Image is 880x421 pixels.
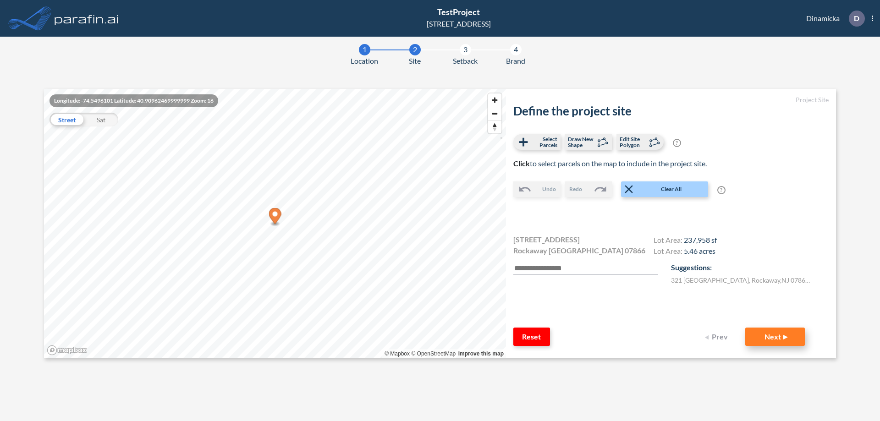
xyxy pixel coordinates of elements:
button: Zoom out [488,107,501,120]
span: 237,958 sf [684,235,717,244]
button: Redo [565,181,612,197]
button: Undo [513,181,561,197]
button: Reset bearing to north [488,120,501,133]
span: Undo [542,185,556,193]
div: 2 [409,44,421,55]
div: Street [49,113,84,126]
span: Rockaway [GEOGRAPHIC_DATA] 07866 [513,245,645,256]
div: Dinamicka [792,11,873,27]
span: [STREET_ADDRESS] [513,234,580,245]
span: ? [673,139,681,147]
button: Next [745,328,805,346]
b: Click [513,159,530,168]
span: ? [717,186,726,194]
div: 1 [359,44,370,55]
span: Setback [453,55,478,66]
div: 4 [510,44,522,55]
span: TestProject [437,7,480,17]
span: Reset bearing to north [488,120,501,133]
span: Edit Site Polygon [620,136,647,148]
div: [STREET_ADDRESS] [427,18,491,29]
label: 321 [GEOGRAPHIC_DATA] , Rockaway , NJ 07866 , US [671,275,813,285]
h4: Lot Area: [654,246,717,257]
span: Clear All [636,185,707,193]
span: Site [409,55,421,66]
span: Redo [569,185,582,193]
a: OpenStreetMap [411,350,456,357]
span: 5.46 acres [684,246,715,255]
div: Map marker [269,208,281,227]
span: Select Parcels [530,136,557,148]
span: Draw New Shape [568,136,595,148]
span: Location [351,55,378,66]
button: Zoom in [488,93,501,107]
a: Improve this map [458,350,504,357]
div: 3 [460,44,471,55]
div: Sat [84,113,118,126]
button: Prev [699,328,736,346]
a: Mapbox homepage [47,345,87,355]
a: Mapbox [385,350,410,357]
button: Reset [513,328,550,346]
h5: Project Site [513,96,829,104]
div: Longitude: -74.5496101 Latitude: 40.90962469999999 Zoom: 16 [49,94,218,107]
span: Brand [506,55,525,66]
p: D [854,14,859,22]
img: logo [53,9,121,27]
h4: Lot Area: [654,235,717,246]
h2: Define the project site [513,104,829,118]
canvas: Map [44,89,506,358]
p: Suggestions: [671,262,829,273]
button: Clear All [621,181,708,197]
span: to select parcels on the map to include in the project site. [513,159,707,168]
